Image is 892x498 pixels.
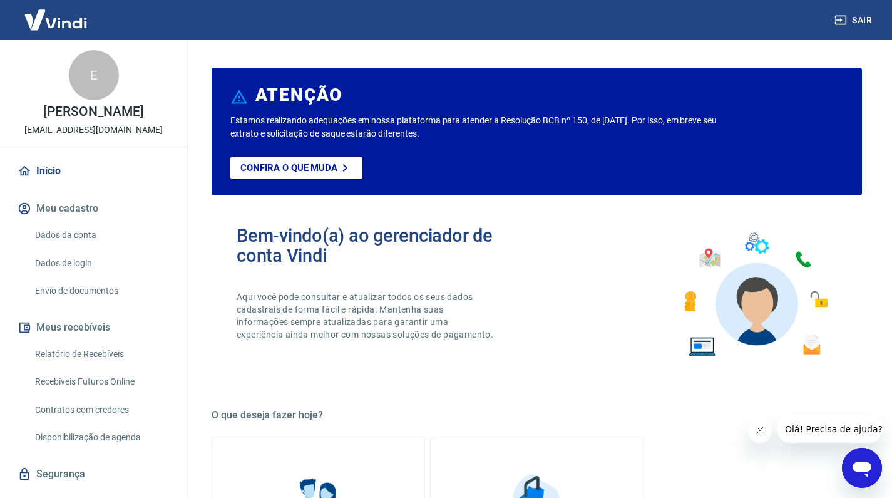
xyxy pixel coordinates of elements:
h2: Bem-vindo(a) ao gerenciador de conta Vindi [237,226,537,266]
p: Aqui você pode consultar e atualizar todos os seus dados cadastrais de forma fácil e rápida. Mant... [237,291,496,341]
p: Confira o que muda [240,162,337,174]
h5: O que deseja fazer hoje? [212,409,862,422]
img: Imagem de um avatar masculino com diversos icones exemplificando as funcionalidades do gerenciado... [673,226,837,364]
div: E [69,50,119,100]
p: [PERSON_NAME] [43,105,143,118]
span: Olá! Precisa de ajuda? [8,9,105,19]
p: [EMAIL_ADDRESS][DOMAIN_NAME] [24,123,163,137]
p: Estamos realizando adequações em nossa plataforma para atender a Resolução BCB nº 150, de [DATE].... [230,114,720,140]
a: Segurança [15,460,172,488]
a: Disponibilização de agenda [30,425,172,450]
iframe: Botão para abrir a janela de mensagens [842,448,882,488]
a: Dados de login [30,251,172,276]
h6: ATENÇÃO [255,89,342,101]
a: Dados da conta [30,222,172,248]
iframe: Fechar mensagem [747,418,772,443]
a: Contratos com credores [30,397,172,423]
button: Meu cadastro [15,195,172,222]
a: Recebíveis Futuros Online [30,369,172,395]
img: Vindi [15,1,96,39]
a: Envio de documentos [30,278,172,304]
a: Início [15,157,172,185]
button: Sair [832,9,877,32]
a: Relatório de Recebíveis [30,341,172,367]
a: Confira o que muda [230,157,362,179]
button: Meus recebíveis [15,314,172,341]
iframe: Mensagem da empresa [777,415,882,443]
